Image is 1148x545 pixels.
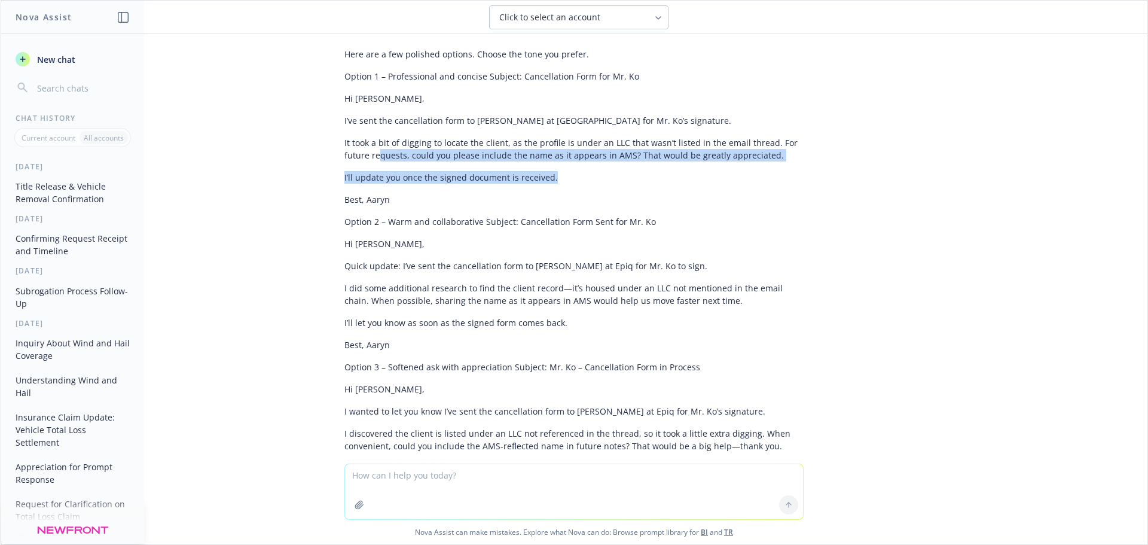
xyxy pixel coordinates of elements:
[344,171,804,184] p: I’ll update you once the signed document is received.
[11,229,135,261] button: Confirming Request Receipt and Timeline
[344,462,804,474] p: I’ll keep you posted when the signed document is in.
[344,260,804,272] p: Quick update: I’ve sent the cancellation form to [PERSON_NAME] at Epiq for Mr. Ko to sign.
[35,80,130,96] input: Search chats
[344,215,804,228] p: Option 2 – Warm and collaborative Subject: Cancellation Form Sent for Mr. Ko
[344,339,804,351] p: Best, Aaryn
[344,383,804,395] p: Hi [PERSON_NAME],
[1,162,144,172] div: [DATE]
[344,282,804,307] p: I did some additional research to find the client record—it’s housed under an LLC not mentioned i...
[344,114,804,127] p: I’ve sent the cancellation form to [PERSON_NAME] at [GEOGRAPHIC_DATA] for Mr. Ko’s signature.
[344,48,804,60] p: Here are a few polished options. Choose the tone you prefer.
[344,70,804,83] p: Option 1 – Professional and concise Subject: Cancellation Form for Mr. Ko
[344,427,804,452] p: I discovered the client is listed under an LLC not referenced in the thread, so it took a little ...
[489,5,668,29] button: Click to select an account
[344,92,804,105] p: Hi [PERSON_NAME],
[35,53,75,66] span: New chat
[1,113,144,123] div: Chat History
[344,193,804,206] p: Best, Aaryn
[11,333,135,366] button: Inquiry About Wind and Hail Coverage
[344,405,804,418] p: I wanted to let you know I’ve sent the cancellation form to [PERSON_NAME] at Epiq for Mr. Ko’s si...
[344,361,804,373] p: Option 3 – Softened ask with appreciation Subject: Mr. Ko – Cancellation Form in Process
[11,407,135,452] button: Insurance Claim Update: Vehicle Total Loss Settlement
[499,11,600,23] span: Click to select an account
[724,527,733,537] a: TR
[1,531,144,541] div: More than a week ago
[11,176,135,209] button: Title Release & Vehicle Removal Confirmation
[16,11,72,23] h1: Nova Assist
[11,494,135,526] button: Request for Clarification on Total Loss Claim
[11,370,135,403] button: Understanding Wind and Hail
[11,48,135,70] button: New chat
[1,318,144,328] div: [DATE]
[344,316,804,329] p: I’ll let you know as soon as the signed form comes back.
[344,238,804,250] p: Hi [PERSON_NAME],
[5,520,1143,544] span: Nova Assist can make mistakes. Explore what Nova can do: Browse prompt library for and
[701,527,708,537] a: BI
[344,136,804,162] p: It took a bit of digging to locate the client, as the profile is under an LLC that wasn’t listed ...
[22,133,75,143] p: Current account
[1,266,144,276] div: [DATE]
[84,133,124,143] p: All accounts
[11,281,135,313] button: Subrogation Process Follow-Up
[1,214,144,224] div: [DATE]
[11,457,135,489] button: Appreciation for Prompt Response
